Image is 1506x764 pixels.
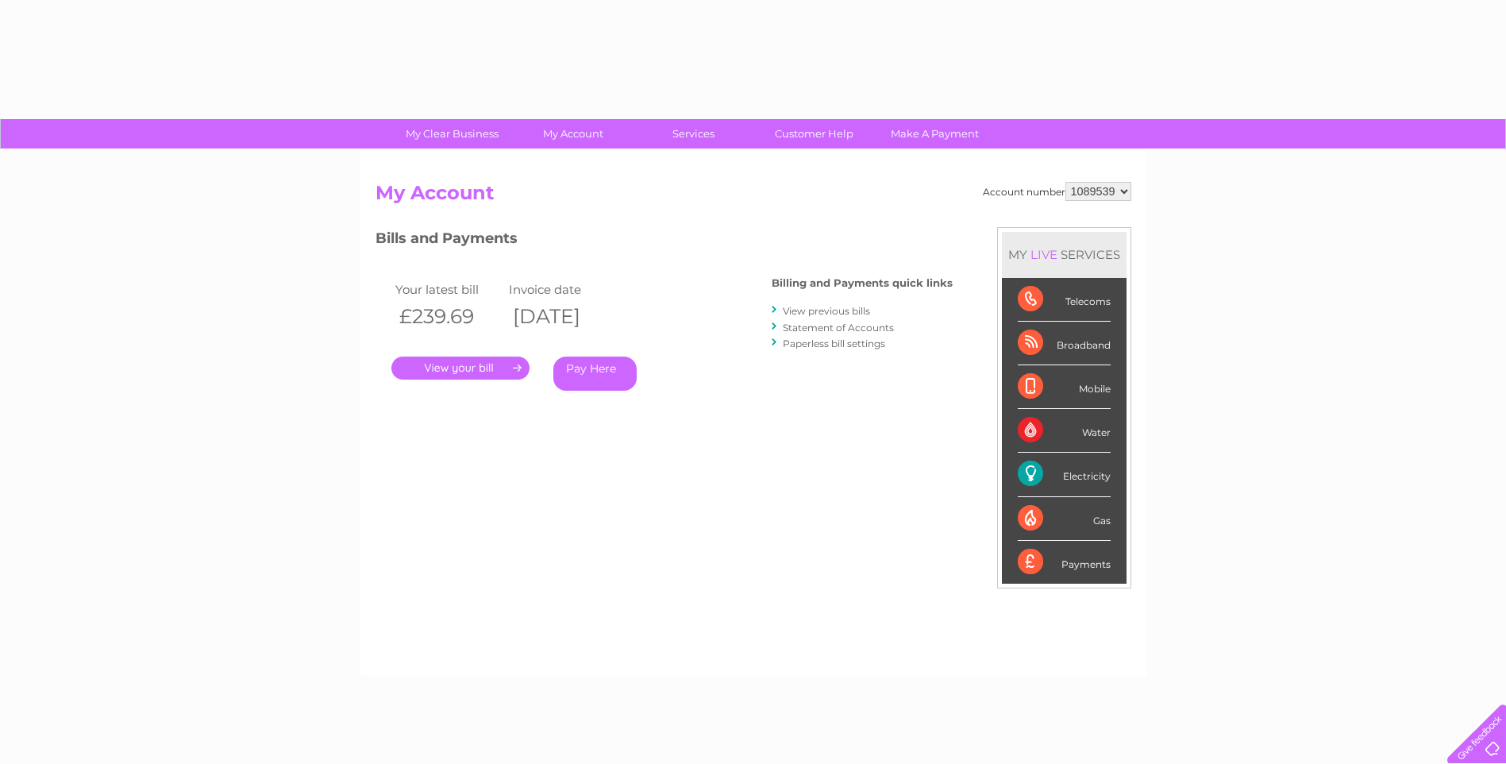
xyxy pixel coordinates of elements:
[783,338,885,349] a: Paperless bill settings
[376,227,953,255] h3: Bills and Payments
[1018,453,1111,496] div: Electricity
[1018,365,1111,409] div: Mobile
[783,322,894,334] a: Statement of Accounts
[1018,322,1111,365] div: Broadband
[387,119,518,149] a: My Clear Business
[983,182,1131,201] div: Account number
[507,119,638,149] a: My Account
[391,279,506,300] td: Your latest bill
[1002,232,1127,277] div: MY SERVICES
[1018,541,1111,584] div: Payments
[628,119,759,149] a: Services
[783,305,870,317] a: View previous bills
[505,279,619,300] td: Invoice date
[1018,409,1111,453] div: Water
[1018,278,1111,322] div: Telecoms
[553,357,637,391] a: Pay Here
[1027,247,1061,262] div: LIVE
[772,277,953,289] h4: Billing and Payments quick links
[505,300,619,333] th: [DATE]
[749,119,880,149] a: Customer Help
[1018,497,1111,541] div: Gas
[869,119,1000,149] a: Make A Payment
[391,300,506,333] th: £239.69
[391,357,530,380] a: .
[376,182,1131,212] h2: My Account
